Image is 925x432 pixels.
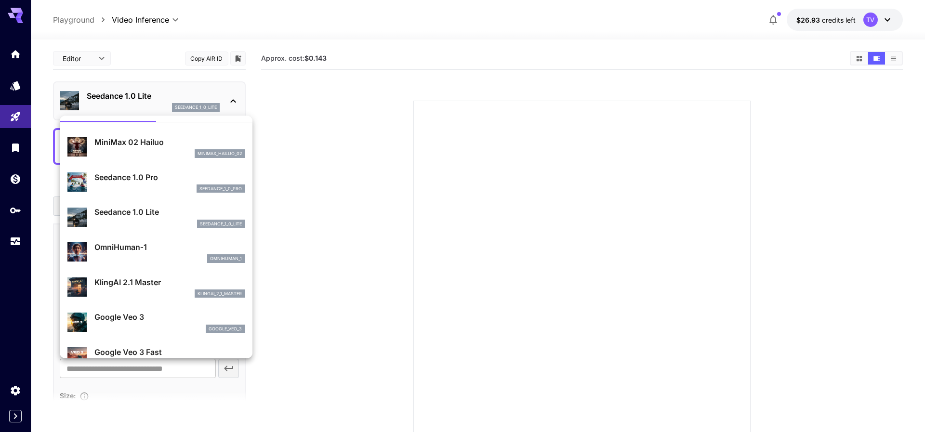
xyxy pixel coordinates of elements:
p: Google Veo 3 [94,311,245,323]
p: google_veo_3 [209,326,242,332]
p: Seedance 1.0 Pro [94,171,245,183]
p: omnihuman_1 [210,255,242,262]
p: minimax_hailuo_02 [198,150,242,157]
div: Seedance 1.0 Proseedance_1_0_pro [67,168,245,197]
div: MiniMax 02 Hailuominimax_hailuo_02 [67,132,245,162]
div: OmniHuman‑1omnihuman_1 [67,237,245,267]
p: seedance_1_0_pro [199,185,242,192]
div: Seedance 1.0 Liteseedance_1_0_lite [67,202,245,232]
p: OmniHuman‑1 [94,241,245,253]
div: KlingAI 2.1 Masterklingai_2_1_master [67,273,245,302]
div: Google Veo 3google_veo_3 [67,307,245,337]
p: KlingAI 2.1 Master [94,276,245,288]
p: Google Veo 3 Fast [94,346,245,358]
p: MiniMax 02 Hailuo [94,136,245,148]
p: klingai_2_1_master [198,290,242,297]
div: Google Veo 3 Fast [67,342,245,372]
p: seedance_1_0_lite [200,221,242,227]
p: Seedance 1.0 Lite [94,206,245,218]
